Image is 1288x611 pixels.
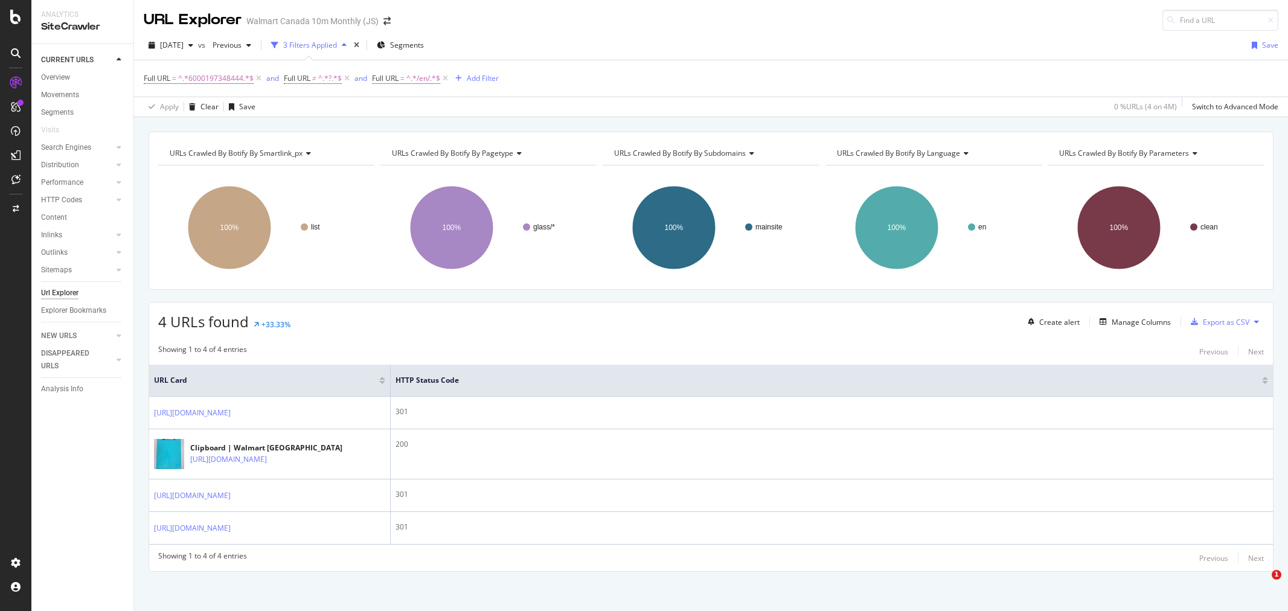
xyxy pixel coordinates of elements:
[41,20,124,34] div: SiteCrawler
[396,439,1268,450] div: 200
[887,223,906,232] text: 100%
[154,375,376,386] span: URL Card
[1248,347,1264,357] div: Next
[837,148,960,158] span: URLs Crawled By Botify By language
[978,223,986,231] text: en
[41,194,82,206] div: HTTP Codes
[160,40,184,50] span: 2025 Aug. 22nd
[1247,570,1276,599] iframe: Intercom live chat
[1109,223,1128,232] text: 100%
[41,141,113,154] a: Search Engines
[1203,317,1249,327] div: Export as CSV
[41,89,125,101] a: Movements
[160,101,179,112] div: Apply
[41,211,125,224] a: Content
[154,522,231,534] a: [URL][DOMAIN_NAME]
[1112,317,1171,327] div: Manage Columns
[1199,551,1228,565] button: Previous
[396,522,1268,533] div: 301
[825,175,1042,280] svg: A chart.
[158,312,249,331] span: 4 URLs found
[200,101,219,112] div: Clear
[1057,144,1253,163] h4: URLs Crawled By Botify By parameters
[354,72,367,84] button: and
[1192,101,1278,112] div: Switch to Advanced Mode
[172,73,176,83] span: =
[1023,312,1080,331] button: Create alert
[396,489,1268,500] div: 301
[261,319,290,330] div: +33.33%
[41,246,68,259] div: Outlinks
[266,72,279,84] button: and
[533,223,555,231] text: glass/*
[198,40,208,50] span: vs
[1059,148,1189,158] span: URLs Crawled By Botify By parameters
[614,148,746,158] span: URLs Crawled By Botify By subdomains
[220,223,239,232] text: 100%
[665,223,684,232] text: 100%
[239,101,255,112] div: Save
[612,144,808,163] h4: URLs Crawled By Botify By subdomains
[41,330,113,342] a: NEW URLS
[41,176,83,189] div: Performance
[372,73,399,83] span: Full URL
[41,229,113,242] a: Inlinks
[41,229,62,242] div: Inlinks
[41,89,79,101] div: Movements
[224,97,255,117] button: Save
[372,36,429,55] button: Segments
[190,443,342,453] div: Clipboard | Walmart [GEOGRAPHIC_DATA]
[383,17,391,25] div: arrow-right-arrow-left
[603,175,819,280] svg: A chart.
[170,148,303,158] span: URLs Crawled By Botify By smartlink_px
[41,264,113,277] a: Sitemaps
[208,36,256,55] button: Previous
[144,10,242,30] div: URL Explorer
[41,54,113,66] a: CURRENT URLS
[1247,36,1278,55] button: Save
[1199,344,1228,359] button: Previous
[144,73,170,83] span: Full URL
[41,287,78,299] div: Url Explorer
[354,73,367,83] div: and
[312,73,316,83] span: ≠
[158,551,247,565] div: Showing 1 to 4 of 4 entries
[1248,551,1264,565] button: Next
[1248,344,1264,359] button: Next
[396,375,1244,386] span: HTTP Status Code
[41,54,94,66] div: CURRENT URLS
[41,383,125,395] a: Analysis Info
[1048,175,1264,280] svg: A chart.
[41,106,74,119] div: Segments
[406,70,440,87] span: ^.*/en/.*$
[208,40,242,50] span: Previous
[1199,553,1228,563] div: Previous
[41,71,125,84] a: Overview
[389,144,586,163] h4: URLs Crawled By Botify By pagetype
[190,453,267,465] a: [URL][DOMAIN_NAME]
[41,304,106,317] div: Explorer Bookmarks
[467,73,499,83] div: Add Filter
[41,347,113,373] a: DISAPPEARED URLS
[41,10,124,20] div: Analytics
[390,40,424,50] span: Segments
[154,407,231,419] a: [URL][DOMAIN_NAME]
[41,124,71,136] a: Visits
[284,73,310,83] span: Full URL
[1200,223,1218,231] text: clean
[755,223,783,231] text: mainsite
[1114,101,1177,112] div: 0 % URLs ( 4 on 4M )
[41,159,79,171] div: Distribution
[1262,40,1278,50] div: Save
[41,106,125,119] a: Segments
[1248,553,1264,563] div: Next
[1095,315,1171,329] button: Manage Columns
[380,175,597,280] svg: A chart.
[41,264,72,277] div: Sitemaps
[144,36,198,55] button: [DATE]
[184,97,219,117] button: Clear
[41,246,113,259] a: Outlinks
